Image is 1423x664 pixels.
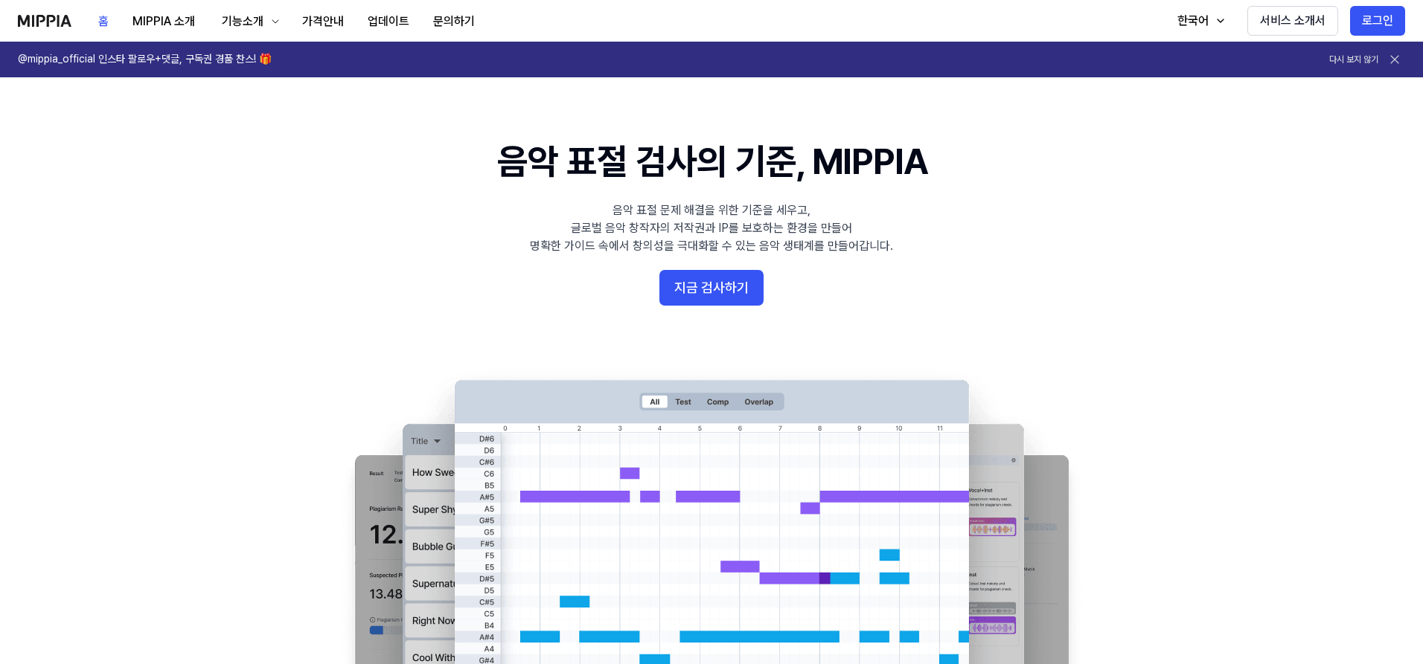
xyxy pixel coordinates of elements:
[530,202,893,255] div: 음악 표절 문제 해결을 위한 기준을 세우고, 글로벌 음악 창작자의 저작권과 IP를 보호하는 환경을 만들어 명확한 가이드 속에서 창의성을 극대화할 수 있는 음악 생태계를 만들어...
[1329,54,1378,66] button: 다시 보지 않기
[1163,6,1235,36] button: 한국어
[18,52,272,67] h1: @mippia_official 인스타 팔로우+댓글, 구독권 경품 찬스! 🎁
[356,1,421,42] a: 업데이트
[1350,6,1405,36] button: 로그인
[18,15,71,27] img: logo
[86,1,121,42] a: 홈
[1247,6,1338,36] button: 서비스 소개서
[290,7,356,36] button: 가격안내
[421,7,487,36] button: 문의하기
[219,13,266,30] div: 기능소개
[659,270,764,306] button: 지금 검사하기
[121,7,207,36] button: MIPPIA 소개
[497,137,927,187] h1: 음악 표절 검사의 기준, MIPPIA
[207,7,290,36] button: 기능소개
[86,7,121,36] button: 홈
[1174,12,1212,30] div: 한국어
[356,7,421,36] button: 업데이트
